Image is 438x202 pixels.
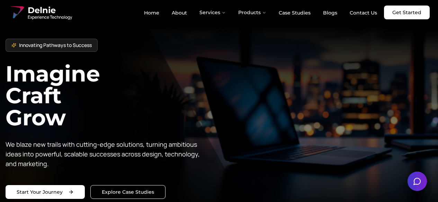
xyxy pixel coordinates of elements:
[90,185,166,199] a: Explore our solutions
[233,6,272,19] button: Products
[19,42,92,49] span: Innovating Pathways to Success
[28,15,72,20] span: Experience Technology
[138,7,165,19] a: Home
[273,7,316,19] a: Case Studies
[138,6,383,19] nav: Main
[28,5,72,16] span: Delnie
[166,7,193,19] a: About
[408,172,427,191] button: Open chat
[8,4,25,21] img: Delnie Logo
[384,6,430,19] a: Get Started
[194,6,231,19] button: Services
[8,4,72,21] a: Delnie Logo Full
[318,7,343,19] a: Blogs
[6,185,85,199] a: Start your project with us
[6,63,219,128] h1: Imagine Craft Grow
[344,7,383,19] a: Contact Us
[6,140,205,169] p: We blaze new trails with cutting-edge solutions, turning ambitious ideas into powerful, scalable ...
